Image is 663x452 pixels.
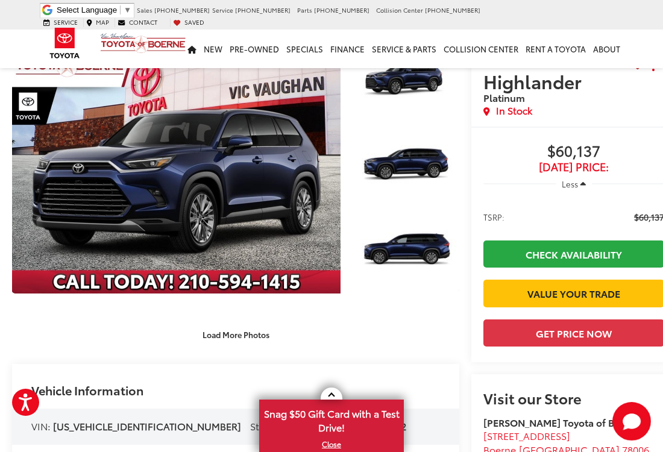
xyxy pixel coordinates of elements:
[353,128,460,209] img: 2026 Toyota Grand Highlander Platinum
[483,415,641,429] strong: [PERSON_NAME] Toyota of Boerne
[31,419,51,433] span: VIN:
[353,42,460,123] img: 2026 Toyota Grand Highlander Platinum
[9,42,344,293] img: 2026 Toyota Grand Highlander Platinum
[226,30,283,68] a: Pre-Owned
[260,401,403,438] span: Snag $50 Gift Card with a Test Drive!
[54,17,78,27] span: Service
[120,5,121,14] span: ​
[194,324,278,345] button: Load More Photos
[354,128,459,207] a: Expand Photo 2
[562,178,578,189] span: Less
[589,30,624,68] a: About
[212,5,233,14] span: Service
[283,30,327,68] a: Specials
[612,402,651,441] button: Toggle Chat Window
[235,5,291,14] span: [PHONE_NUMBER]
[115,18,160,27] a: Contact
[40,18,81,27] a: Service
[31,383,143,397] h2: Vehicle Information
[57,5,131,14] a: Select Language​
[42,24,87,63] img: Toyota
[137,5,152,14] span: Sales
[556,173,592,195] button: Less
[184,17,204,27] span: Saved
[354,214,459,293] a: Expand Photo 3
[96,17,109,27] span: Map
[83,18,112,27] a: Map
[425,5,480,14] span: [PHONE_NUMBER]
[129,17,157,27] span: Contact
[184,30,200,68] a: Home
[297,5,312,14] span: Parts
[327,30,368,68] a: Finance
[57,5,117,14] span: Select Language
[314,5,369,14] span: [PHONE_NUMBER]
[53,419,241,433] span: [US_VEHICLE_IDENTIFICATION_NUMBER]
[483,428,570,442] span: [STREET_ADDRESS]
[376,5,423,14] span: Collision Center
[353,213,460,294] img: 2026 Toyota Grand Highlander Platinum
[483,90,525,104] span: Platinum
[250,419,287,433] span: Stock #:
[200,30,226,68] a: New
[12,43,341,293] a: Expand Photo 0
[154,5,210,14] span: [PHONE_NUMBER]
[496,104,532,118] span: In Stock
[170,18,207,27] a: My Saved Vehicles
[522,30,589,68] a: Rent a Toyota
[100,33,186,54] img: Vic Vaughan Toyota of Boerne
[354,43,459,122] a: Expand Photo 1
[612,402,651,441] svg: Start Chat
[368,30,440,68] a: Service & Parts: Opens in a new tab
[483,211,504,223] span: TSRP:
[440,30,522,68] a: Collision Center
[124,5,131,14] span: ▼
